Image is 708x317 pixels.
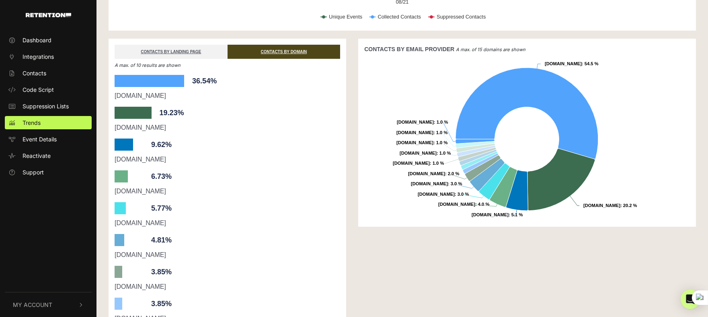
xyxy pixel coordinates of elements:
[5,133,92,146] a: Event Details
[23,52,54,61] span: Integrations
[23,102,69,110] span: Suppression Lists
[397,120,448,124] text: : 1.0 %
[228,45,341,59] a: CONTACTS BY DOMAIN
[115,155,340,164] div: [DOMAIN_NAME]
[23,36,51,44] span: Dashboard
[147,266,176,278] span: 3.85%
[23,85,54,94] span: Code Script
[5,292,92,317] button: My Account
[397,120,434,124] tspan: [DOMAIN_NAME]
[378,14,421,20] text: Collected Contacts
[411,181,448,186] tspan: [DOMAIN_NAME]
[147,139,176,151] span: 9.62%
[418,192,469,197] text: : 3.0 %
[583,203,637,208] text: : 20.2 %
[115,186,340,196] div: [DOMAIN_NAME]
[23,168,44,176] span: Support
[456,47,525,52] em: A max. of 15 domains are shown
[5,99,92,113] a: Suppression Lists
[583,203,620,208] tspan: [DOMAIN_NAME]
[156,107,188,119] span: 19.23%
[5,33,92,47] a: Dashboard
[411,181,462,186] text: : 3.0 %
[147,234,176,246] span: 4.81%
[408,171,445,176] tspan: [DOMAIN_NAME]
[5,116,92,129] a: Trends
[13,300,52,309] span: My Account
[393,161,444,166] text: : 1.0 %
[188,75,221,87] span: 36.54%
[408,171,459,176] text: : 2.0 %
[418,192,455,197] tspan: [DOMAIN_NAME]
[115,45,228,59] a: CONTACTS BY LANDING PAGE
[115,123,340,133] div: [DOMAIN_NAME]
[400,151,451,155] text: : 1.0 %
[545,61,599,66] text: : 54.5 %
[147,170,176,182] span: 6.73%
[5,50,92,63] a: Integrations
[147,298,176,310] span: 3.85%
[5,149,92,162] a: Reactivate
[5,83,92,96] a: Code Script
[393,161,430,166] tspan: [DOMAIN_NAME]
[545,61,582,66] tspan: [DOMAIN_NAME]
[26,13,71,17] img: Retention.com
[396,130,447,135] text: : 1.0 %
[5,166,92,179] a: Support
[438,202,475,207] tspan: [DOMAIN_NAME]
[115,282,340,292] div: [DOMAIN_NAME]
[472,212,523,217] text: : 5.1 %
[23,135,57,143] span: Event Details
[23,69,46,77] span: Contacts
[681,290,700,309] div: Open Intercom Messenger
[147,202,176,214] span: 5.77%
[115,218,340,228] div: [DOMAIN_NAME]
[115,250,340,260] div: [DOMAIN_NAME]
[400,151,437,155] tspan: [DOMAIN_NAME]
[438,202,489,207] text: : 4.0 %
[115,62,181,68] em: A max. of 10 results are shown
[396,140,433,145] tspan: [DOMAIN_NAME]
[23,118,41,127] span: Trends
[396,130,433,135] tspan: [DOMAIN_NAME]
[5,66,92,80] a: Contacts
[364,46,454,52] strong: CONTACTS BY EMAIL PROVIDER
[396,140,447,145] text: : 1.0 %
[23,151,51,160] span: Reactivate
[329,14,362,20] text: Unique Events
[115,91,340,101] div: [DOMAIN_NAME]
[437,14,486,20] text: Suppressed Contacts
[472,212,509,217] tspan: [DOMAIN_NAME]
